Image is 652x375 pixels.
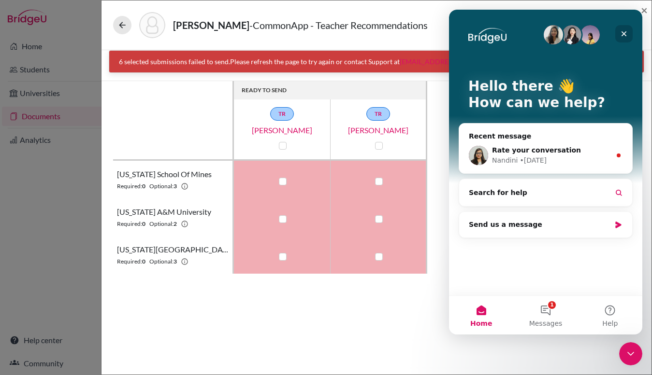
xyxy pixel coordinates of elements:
[149,220,174,228] span: Optional:
[234,81,427,99] th: READY TO SEND
[270,107,294,121] a: TR
[117,206,211,218] span: [US_STATE] A&M University
[619,342,642,365] iframe: Intercom live chat
[230,57,515,66] span: Please refresh the page to try again or contact Support at .
[234,125,331,136] a: [PERSON_NAME]
[142,257,145,266] b: 0
[330,125,427,136] a: [PERSON_NAME]
[249,19,428,31] span: - CommonApp - Teacher Recommendations
[117,182,142,191] span: Required:
[117,220,142,228] span: Required:
[149,182,174,191] span: Optional:
[119,56,634,67] div: 6 selected submissions failed to send.
[173,19,249,31] strong: [PERSON_NAME]
[449,10,642,334] iframe: Intercom live chat
[174,182,177,191] b: 3
[142,182,145,191] b: 0
[142,220,145,228] b: 0
[117,168,212,180] span: [US_STATE] School of Mines
[641,3,648,17] span: ×
[117,257,142,266] span: Required:
[174,220,177,228] b: 2
[149,257,174,266] span: Optional:
[400,57,513,66] a: [EMAIL_ADDRESS][DOMAIN_NAME]
[366,107,390,121] a: TR
[641,4,648,16] button: Close
[174,257,177,266] b: 3
[117,244,229,255] span: [US_STATE][GEOGRAPHIC_DATA]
